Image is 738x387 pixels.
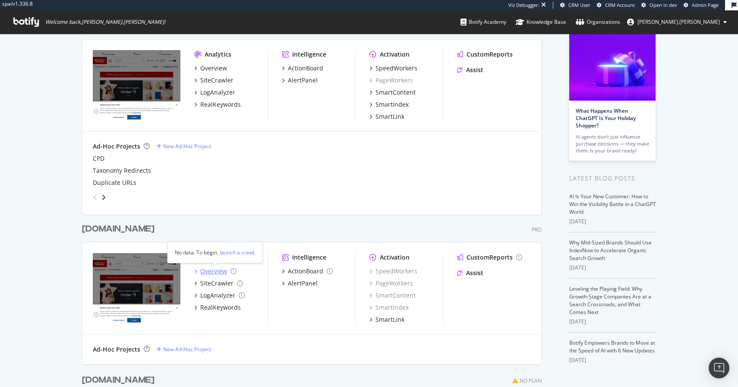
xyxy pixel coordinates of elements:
[93,50,180,120] img: www.officedepot.com
[200,64,227,73] div: Overview
[194,88,235,97] a: LogAnalyzer
[45,19,165,25] span: Welcome back, [PERSON_NAME].[PERSON_NAME] !
[157,143,211,150] a: New Ad-Hoc Project
[466,269,483,277] div: Assist
[157,346,211,353] a: New Ad-Hoc Project
[194,100,241,109] a: RealKeywords
[292,253,326,262] div: Intelligence
[380,253,410,262] div: Activation
[288,76,318,85] div: AlertPanel
[369,76,413,85] a: PageWorkers
[200,267,227,276] div: Overview
[93,178,136,187] a: Duplicate URLs
[460,18,506,26] div: Botify Academy
[532,226,542,233] div: Pro
[709,358,729,378] div: Open Intercom Messenger
[205,50,231,59] div: Analytics
[569,174,656,183] div: Latest Blog Posts
[637,18,720,25] span: emerson.prager
[569,318,656,326] div: [DATE]
[576,18,620,26] div: Organizations
[220,249,255,256] div: launch a crawl.
[576,10,620,34] a: Organizations
[194,279,243,288] a: SiteCrawler
[605,2,635,8] span: CRM Account
[288,267,323,276] div: ActionBoard
[375,112,404,121] div: SmartLink
[82,223,155,235] div: [DOMAIN_NAME]
[82,223,158,235] a: [DOMAIN_NAME]
[163,143,211,150] div: New Ad-Hoc Project
[282,267,333,276] a: ActionBoard
[460,10,506,34] a: Botify Academy
[516,10,566,34] a: Knowledge Base
[569,32,656,101] img: What Happens When ChatGPT Is Your Holiday Shopper?
[93,142,140,151] div: Ad-Hoc Projects
[568,2,590,8] span: CRM User
[569,339,655,354] a: Botify Empowers Brands to Move at the Speed of AI with 6 New Updates
[200,291,235,300] div: LogAnalyzer
[597,2,635,9] a: CRM Account
[375,315,404,324] div: SmartLink
[82,374,155,387] div: [DOMAIN_NAME]
[194,303,241,312] a: RealKeywords
[369,100,409,109] a: SmartIndex
[375,64,417,73] div: SpeedWorkers
[369,303,409,312] a: SmartIndex
[194,291,245,300] a: LogAnalyzer
[369,64,417,73] a: SpeedWorkers
[194,64,227,73] a: Overview
[684,2,719,9] a: Admin Page
[369,267,417,276] a: SpeedWorkers
[457,253,522,262] a: CustomReports
[292,50,326,59] div: Intelligence
[569,285,651,316] a: Leveling the Playing Field: Why Growth-Stage Companies Are at a Search Crossroads, and What Comes...
[282,64,323,73] a: ActionBoard
[569,239,652,262] a: Why Mid-Sized Brands Should Use IndexNow to Accelerate Organic Search Growth
[93,345,140,354] div: Ad-Hoc Projects
[200,303,241,312] div: RealKeywords
[576,133,649,154] div: AI agents don’t just influence purchase decisions — they make them. Is your brand ready?
[282,76,318,85] a: AlertPanel
[200,100,241,109] div: RealKeywords
[520,377,542,384] div: No Plan
[569,218,656,225] div: [DATE]
[194,76,233,85] a: SiteCrawler
[620,15,734,29] button: [PERSON_NAME].[PERSON_NAME]
[457,66,483,74] a: Assist
[508,2,539,9] div: Viz Debugger:
[220,246,255,260] button: launch a crawl.
[200,76,233,85] div: SiteCrawler
[569,356,656,364] div: [DATE]
[282,279,318,288] a: AlertPanel
[89,190,101,204] div: angle-left
[467,253,513,262] div: CustomReports
[641,2,677,9] a: Open in dev
[466,66,483,74] div: Assist
[93,154,104,163] a: CPD
[375,100,409,109] div: SmartIndex
[380,50,410,59] div: Activation
[163,346,211,353] div: New Ad-Hoc Project
[101,193,107,202] div: angle-right
[369,279,413,288] a: PageWorkers
[200,279,233,288] div: SiteCrawler
[93,253,180,323] img: www.officedepotsecondary.com
[369,315,404,324] a: SmartLink
[457,50,513,59] a: CustomReports
[467,50,513,59] div: CustomReports
[200,88,235,97] div: LogAnalyzer
[369,291,416,300] a: SmartContent
[369,112,404,121] a: SmartLink
[650,2,677,8] span: Open in dev
[288,279,318,288] div: AlertPanel
[93,166,151,175] a: Taxonomy Redirects
[692,2,719,8] span: Admin Page
[194,267,237,276] a: Overview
